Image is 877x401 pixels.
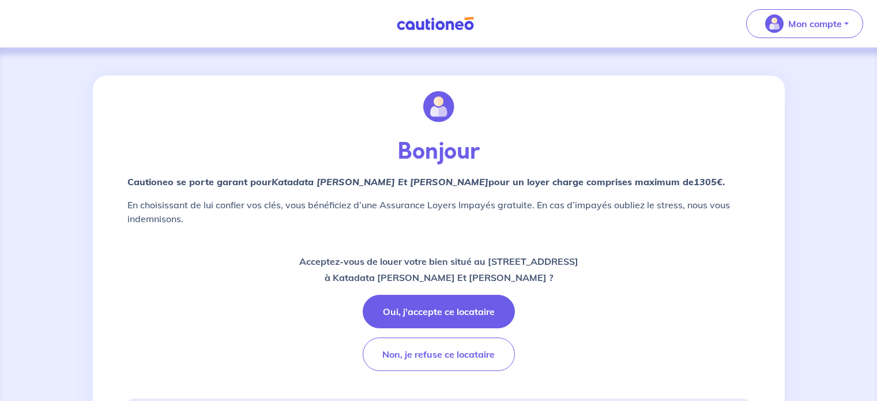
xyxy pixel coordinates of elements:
[127,138,750,166] p: Bonjour
[363,295,515,328] button: Oui, j'accepte ce locataire
[423,91,454,122] img: illu_account.svg
[694,176,722,188] em: 1305€
[788,17,842,31] p: Mon compte
[127,176,725,188] strong: Cautioneo se porte garant pour pour un loyer charge comprises maximum de .
[392,17,479,31] img: Cautioneo
[746,9,863,38] button: illu_account_valid_menu.svgMon compte
[272,176,488,188] em: Katadata [PERSON_NAME] Et [PERSON_NAME]
[127,198,750,226] p: En choisissant de lui confier vos clés, vous bénéficiez d’une Assurance Loyers Impayés gratuite. ...
[765,14,784,33] img: illu_account_valid_menu.svg
[299,253,578,286] p: Acceptez-vous de louer votre bien situé au [STREET_ADDRESS] à Katadata [PERSON_NAME] Et [PERSON_N...
[363,338,515,371] button: Non, je refuse ce locataire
